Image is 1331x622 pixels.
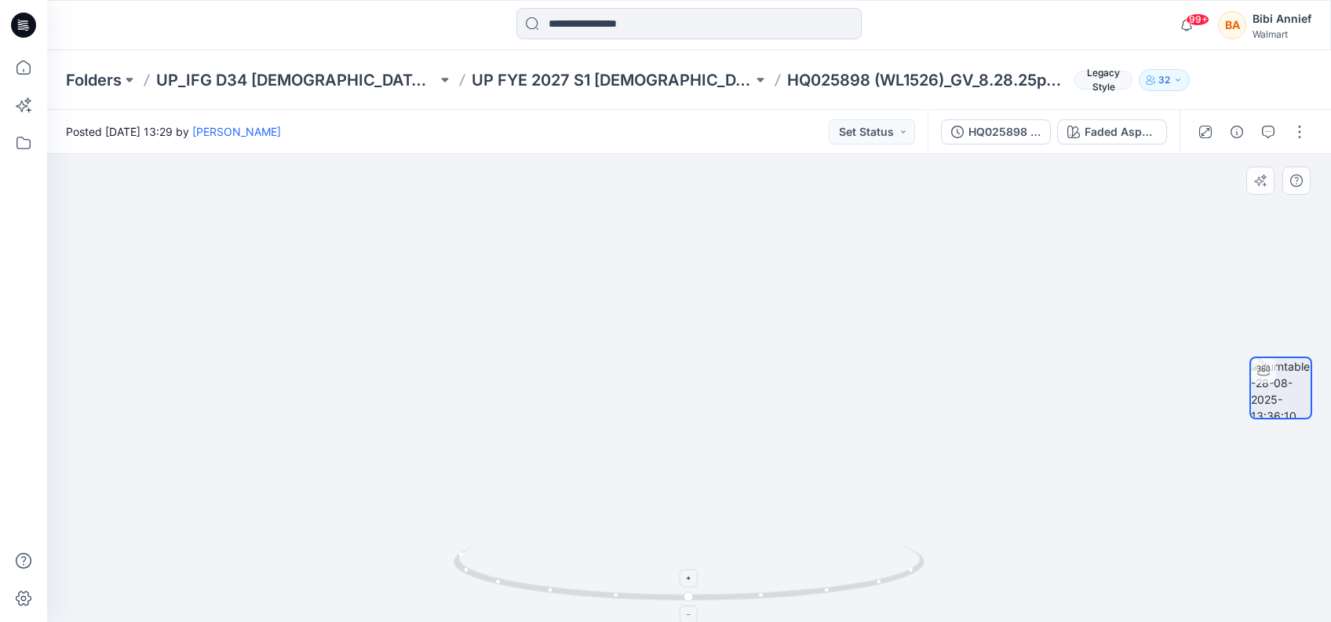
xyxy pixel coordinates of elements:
div: Faded Asphalt [1085,123,1157,141]
a: UP FYE 2027 S1 [DEMOGRAPHIC_DATA] ACTIVE IFG [472,69,753,91]
button: HQ025898 (WL1526)_GV_8.28.25post [941,119,1051,145]
img: eyJhbGciOiJIUzI1NiIsImtpZCI6IjAiLCJzbHQiOiJzZXMiLCJ0eXAiOiJKV1QifQ.eyJkYXRhIjp7InR5cGUiOiJzdG9yYW... [368,67,1009,622]
button: Details [1224,119,1249,145]
button: 32 [1139,69,1190,91]
div: BA [1218,11,1246,39]
button: Legacy Style [1068,69,1132,91]
p: 32 [1158,71,1170,89]
span: Posted [DATE] 13:29 by [66,123,281,140]
a: [PERSON_NAME] [192,125,281,138]
div: Bibi Annief [1253,9,1311,28]
span: 99+ [1186,13,1209,26]
a: UP_IFG D34 [DEMOGRAPHIC_DATA] Active [156,69,437,91]
p: HQ025898 (WL1526)_GV_8.28.25post [787,69,1068,91]
img: turntable-28-08-2025-13:36:10 [1251,358,1311,418]
button: Faded Asphalt [1057,119,1167,145]
div: HQ025898 (WL1526)_GV_8.28.25post [968,123,1041,141]
span: Legacy Style [1074,71,1132,90]
a: Folders [66,69,122,91]
div: Walmart [1253,28,1311,40]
